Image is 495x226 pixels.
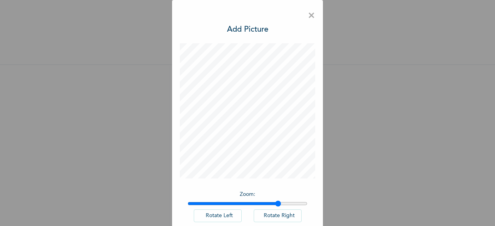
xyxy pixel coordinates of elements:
span: Please add a recent Passport Photograph [178,139,317,171]
p: Zoom : [188,190,307,199]
h3: Add Picture [227,24,268,36]
button: Rotate Left [194,209,242,222]
span: × [308,8,315,24]
button: Rotate Right [254,209,302,222]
